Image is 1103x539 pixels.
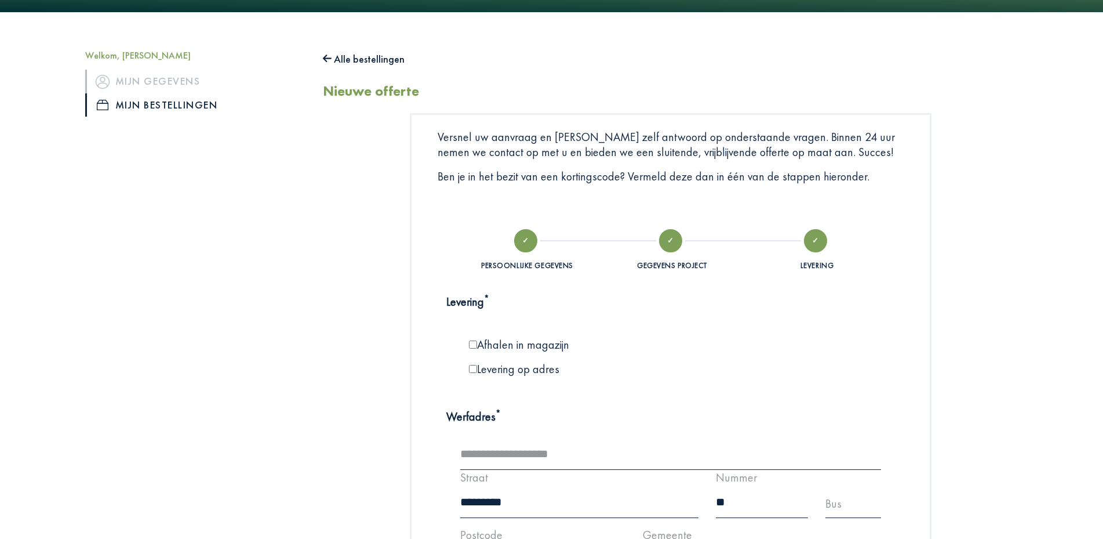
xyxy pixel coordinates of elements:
[96,75,110,89] img: icon
[438,169,904,184] p: Ben je in het bezit van een kortingscode? Vermeld deze dan in één van de stappen hieronder.
[716,470,757,485] label: Nummer
[85,70,305,93] a: iconMijn gegevens
[323,83,419,100] h2: Nieuwe offerte
[481,261,573,270] div: Persoonlijke gegevens
[85,93,305,117] a: iconMijn bestellingen
[460,337,671,352] div: Afhalen in magazijn
[446,294,489,309] strong: Levering
[446,409,501,424] strong: Werfadres
[85,50,305,61] h5: Welkom, [PERSON_NAME]
[97,100,108,110] img: icon
[460,361,671,377] div: Levering op adres
[637,261,707,270] div: Gegevens project
[438,129,904,160] p: Versnel uw aanvraag en [PERSON_NAME] zelf antwoord op onderstaande vragen. Binnen 24 uur nemen we...
[323,50,405,68] button: Alle bestellingen
[460,470,488,485] label: Straat
[800,261,834,270] div: Levering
